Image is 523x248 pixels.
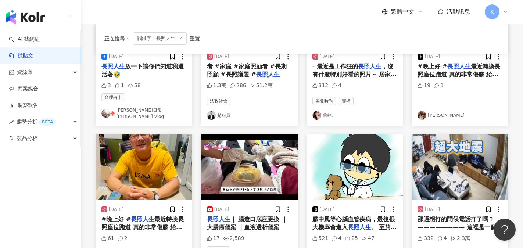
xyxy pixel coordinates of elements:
span: 穿搭 [339,97,354,105]
mark: 長照人生 [348,224,371,231]
span: 資源庫 [17,64,32,80]
a: 洞察報告 [9,102,38,109]
div: 58 [128,82,141,89]
a: KOL Avatar[PERSON_NAME] [418,111,502,120]
a: KOL Avatar蘇蘇、 [312,111,397,120]
a: 商案媒合 [9,85,38,93]
div: 19 [418,82,430,89]
mark: 長照人生 [358,63,381,70]
div: 1.3萬 [207,82,226,89]
span: rise [9,119,14,125]
mark: 長照人生 [256,71,280,78]
img: KOL Avatar [312,111,321,120]
img: logo [6,10,45,24]
img: KOL Avatar [418,111,426,120]
span: 趨勢分析 [17,114,56,130]
mark: 長照人生 [207,216,230,223]
div: 2 [118,235,128,242]
img: post-image [201,134,298,200]
div: 312 [312,82,329,89]
a: KOL Avatar[PERSON_NAME]日常 [PERSON_NAME] Vlog [101,107,186,120]
span: #晚上好 # [418,63,447,70]
div: 2,589 [223,235,244,242]
div: 47 [362,235,375,242]
a: 找貼文 [9,52,33,60]
mark: 長照人生 [447,63,471,70]
a: searchAI 找網紅 [9,36,40,43]
span: K [490,8,494,16]
span: 美妝時尚 [312,97,336,105]
span: ｜ 腸造口底座更換 ｜大腸癌個案 ｜血液透析個案 [207,216,287,231]
img: KOL Avatar [101,109,110,118]
div: [DATE] [320,54,335,60]
mark: 長照人生 [101,63,125,70]
div: 4 [332,235,341,242]
img: post-image [307,134,403,200]
div: [DATE] [109,206,124,213]
div: BETA [39,118,56,126]
div: [DATE] [214,206,229,213]
div: 2.3萬 [451,235,470,242]
span: 關鍵字：長照人生 [133,32,187,45]
div: 25 [345,235,358,242]
div: 重置 [190,36,200,42]
div: [DATE] [425,54,440,60]
div: 61 [101,235,114,242]
img: post-image [96,134,192,200]
span: 者 #家庭 #家庭照顧者 #長期照顧 #長照議題 # [207,63,287,78]
div: 17 [207,235,220,242]
div: 1 [115,82,124,89]
span: 放一下讓你們知道我還活著🤣 [101,63,184,78]
span: 命理占卜 [101,93,125,101]
div: [DATE] [320,206,335,213]
div: 4 [332,82,341,89]
img: post-image [412,134,508,200]
div: 3 [101,82,111,89]
div: [DATE] [214,54,229,60]
mark: 長照人生 [131,216,154,223]
span: 正在搜尋 ： [104,36,130,42]
div: 4 [437,235,447,242]
div: 521 [312,235,329,242]
iframe: Help Scout Beacon - Open [494,219,516,241]
span: 腦中風等心腦血管疾病，最後很大機率會進入 [312,216,395,231]
span: #晚上好 # [101,216,131,223]
img: KOL Avatar [207,111,216,120]
div: 51.2萬 [250,82,273,89]
div: 1 [434,82,444,89]
span: - 最近是工作狂的 [312,63,358,70]
span: 活動訊息 [447,8,470,15]
div: [DATE] [109,54,124,60]
div: [DATE] [425,206,440,213]
span: 繁體中文 [391,8,414,16]
a: KOL Avatar趙服員 [207,111,292,120]
div: 286 [230,82,246,89]
div: 332 [418,235,434,242]
span: 競品分析 [17,130,37,147]
span: 法政社會 [207,97,230,105]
